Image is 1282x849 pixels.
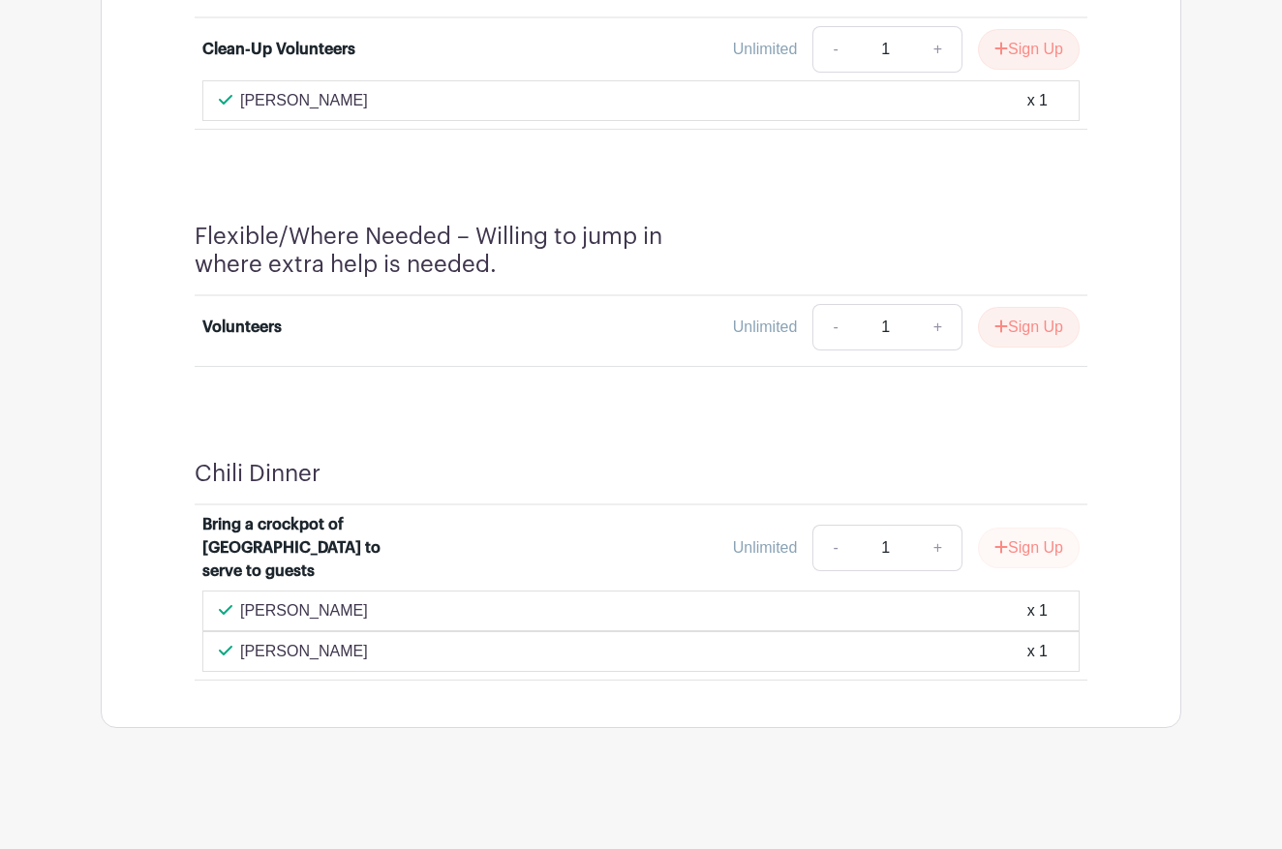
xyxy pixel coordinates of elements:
[812,304,857,350] a: -
[1027,599,1048,622] div: x 1
[978,307,1080,348] button: Sign Up
[195,460,320,488] h4: Chili Dinner
[202,38,355,61] div: Clean-Up Volunteers
[812,525,857,571] a: -
[202,513,399,583] div: Bring a crockpot of [GEOGRAPHIC_DATA] to serve to guests
[914,304,962,350] a: +
[202,316,282,339] div: Volunteers
[1027,89,1048,112] div: x 1
[914,26,962,73] a: +
[195,223,727,279] h4: Flexible/Where Needed – Willing to jump in where extra help is needed.
[733,536,798,560] div: Unlimited
[978,528,1080,568] button: Sign Up
[812,26,857,73] a: -
[1027,640,1048,663] div: x 1
[240,640,368,663] p: [PERSON_NAME]
[978,29,1080,70] button: Sign Up
[733,38,798,61] div: Unlimited
[240,89,368,112] p: [PERSON_NAME]
[240,599,368,622] p: [PERSON_NAME]
[914,525,962,571] a: +
[733,316,798,339] div: Unlimited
